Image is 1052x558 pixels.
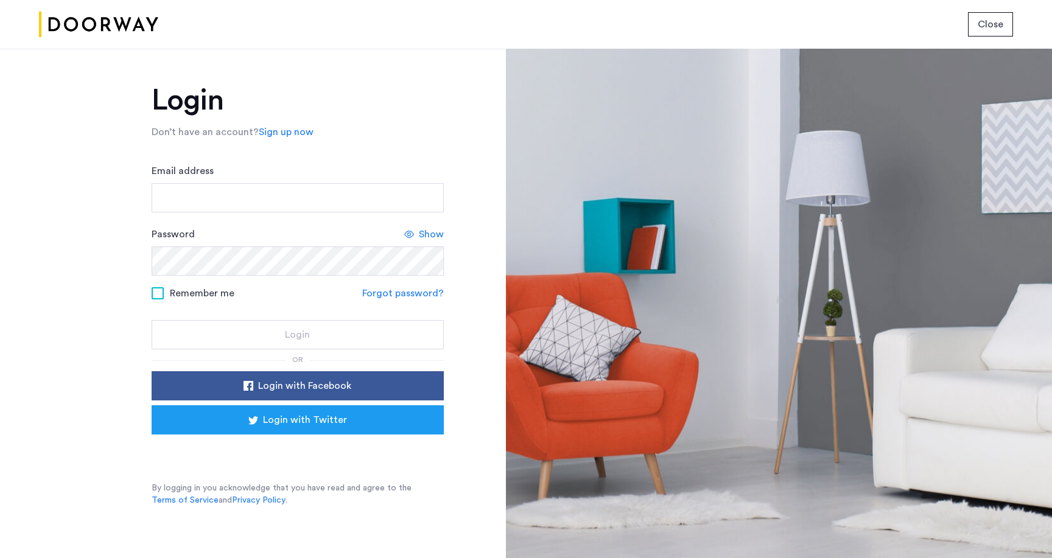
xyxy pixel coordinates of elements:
span: Remember me [170,286,234,301]
div: Sign in with Google. Opens in new tab [176,438,419,465]
span: Login with Twitter [263,413,347,427]
span: Login with Facebook [258,378,351,393]
a: Terms of Service [152,494,219,506]
p: By logging in you acknowledge that you have read and agree to the and . [152,482,444,506]
span: Close [978,17,1003,32]
a: Privacy Policy [232,494,286,506]
a: Sign up now [259,125,314,139]
span: Login [285,327,310,342]
button: button [152,405,444,434]
button: button [968,12,1013,37]
span: Show [419,227,444,242]
span: or [292,356,303,363]
img: logo [39,2,158,47]
button: button [152,320,444,349]
a: Forgot password? [362,286,444,301]
label: Password [152,227,195,242]
span: Don’t have an account? [152,127,259,137]
label: Email address [152,164,214,178]
h1: Login [152,86,444,115]
button: button [152,371,444,400]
